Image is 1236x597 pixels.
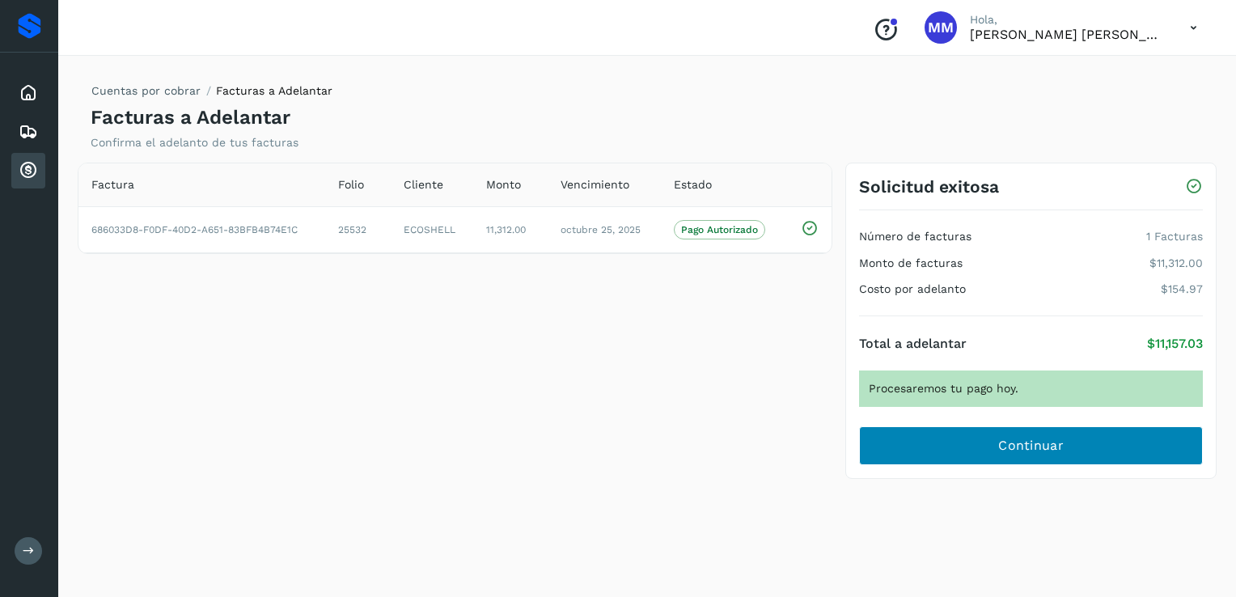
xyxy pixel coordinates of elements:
p: 1 Facturas [1146,230,1203,243]
span: Cliente [404,176,443,193]
span: Folio [338,176,364,193]
span: octubre 25, 2025 [561,224,641,235]
td: ECOSHELL [391,206,473,252]
div: Inicio [11,75,45,111]
nav: breadcrumb [91,83,332,106]
h4: Total a adelantar [859,336,967,351]
button: Continuar [859,426,1203,465]
td: 686033D8-F0DF-40D2-A651-83BFB4B74E1C [78,206,325,252]
span: 11,312.00 [486,224,526,235]
div: Cuentas por cobrar [11,153,45,188]
div: Embarques [11,114,45,150]
p: Pago Autorizado [681,224,758,235]
h4: Facturas a Adelantar [91,106,290,129]
h4: Monto de facturas [859,256,963,270]
span: Continuar [998,437,1064,455]
span: Monto [486,176,521,193]
span: Vencimiento [561,176,629,193]
p: Confirma el adelanto de tus facturas [91,136,298,150]
span: Facturas a Adelantar [216,84,332,97]
span: Factura [91,176,134,193]
td: 25532 [325,206,391,252]
h3: Solicitud exitosa [859,176,999,197]
div: Procesaremos tu pago hoy. [859,370,1203,407]
span: Estado [674,176,712,193]
p: $11,157.03 [1147,336,1203,351]
p: Hola, [970,13,1164,27]
p: María Magdalena macaria González Marquez [970,27,1164,42]
p: $11,312.00 [1149,256,1203,270]
p: $154.97 [1161,282,1203,296]
h4: Costo por adelanto [859,282,966,296]
h4: Número de facturas [859,230,971,243]
a: Cuentas por cobrar [91,84,201,97]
